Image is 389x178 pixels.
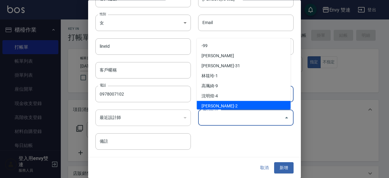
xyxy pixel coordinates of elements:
button: Close [282,113,291,123]
li: -99 [197,41,291,51]
label: 性別 [100,12,106,16]
label: 電話 [100,83,106,88]
li: [PERSON_NAME] [197,51,291,61]
li: 沈明煌-4 [197,91,291,101]
button: 新增 [274,162,294,174]
div: 女 [95,15,191,31]
li: 高珮綺-9 [197,81,291,91]
li: 林筱玲-1 [197,71,291,81]
button: 取消 [255,162,274,174]
li: [PERSON_NAME]-2 [197,101,291,111]
li: [PERSON_NAME]-31 [197,61,291,71]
